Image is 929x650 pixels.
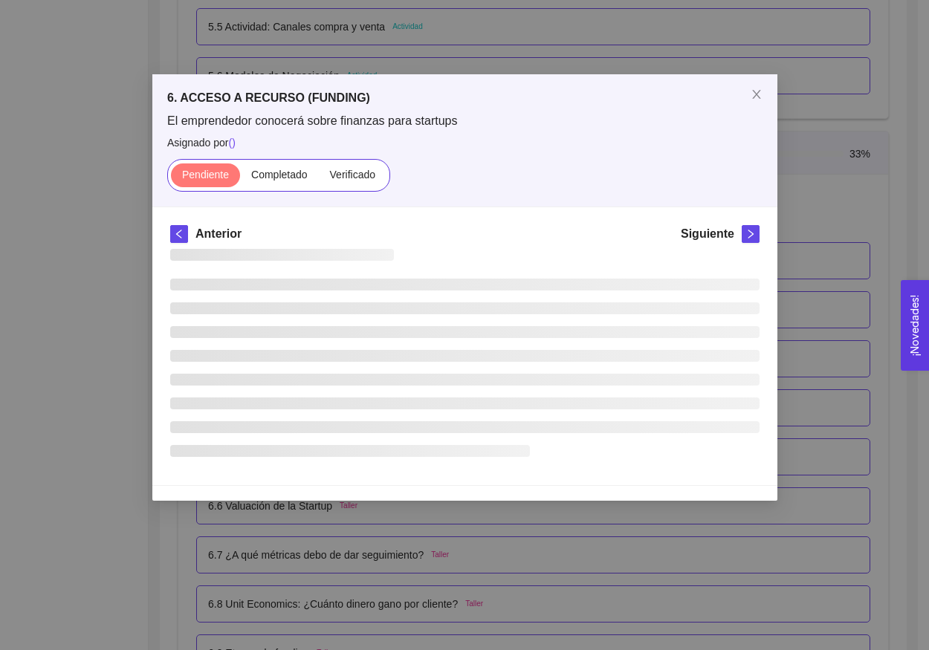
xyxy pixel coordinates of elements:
[228,137,235,149] span: ( )
[329,169,375,181] span: Verificado
[167,89,763,107] h5: 6. ACCESO A RECURSO (FUNDING)
[742,229,759,239] span: right
[171,229,187,239] span: left
[195,225,242,243] h5: Anterior
[751,88,763,100] span: close
[742,225,760,243] button: right
[170,225,188,243] button: left
[901,280,929,371] button: Open Feedback Widget
[680,225,734,243] h5: Siguiente
[167,134,763,151] span: Asignado por
[181,169,228,181] span: Pendiente
[251,169,308,181] span: Completado
[167,113,763,129] span: El emprendedor conocerá sobre finanzas para startups
[736,74,777,116] button: Close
